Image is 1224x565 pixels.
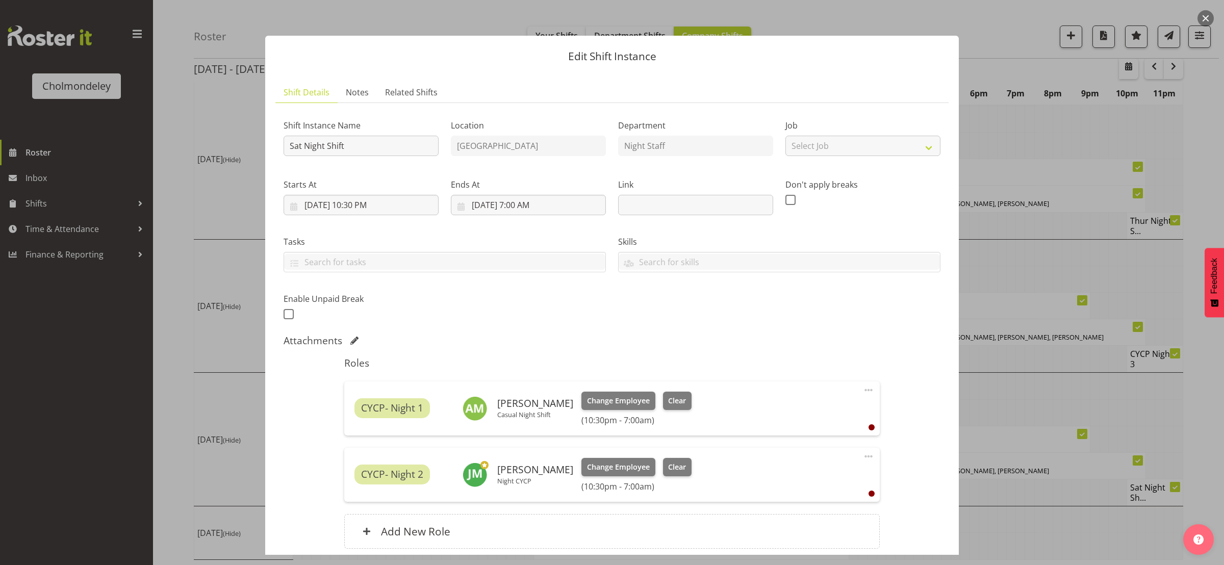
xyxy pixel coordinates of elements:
[463,396,487,421] img: andrea-mcmurray11795.jpg
[284,136,439,156] input: Shift Instance Name
[497,398,573,409] h6: [PERSON_NAME]
[581,481,692,492] h6: (10:30pm - 7:00am)
[284,293,439,305] label: Enable Unpaid Break
[869,491,875,497] div: User is clocked out
[381,525,450,538] h6: Add New Role
[344,357,879,369] h5: Roles
[451,178,606,191] label: Ends At
[284,335,342,347] h5: Attachments
[1205,248,1224,317] button: Feedback - Show survey
[668,395,686,406] span: Clear
[451,195,606,215] input: Click to select...
[663,458,692,476] button: Clear
[284,236,606,248] label: Tasks
[618,119,773,132] label: Department
[619,254,940,270] input: Search for skills
[275,51,949,62] p: Edit Shift Instance
[587,461,650,473] span: Change Employee
[346,86,369,98] span: Notes
[581,458,655,476] button: Change Employee
[618,178,773,191] label: Link
[581,392,655,410] button: Change Employee
[284,254,605,270] input: Search for tasks
[1193,534,1204,545] img: help-xxl-2.png
[618,236,940,248] label: Skills
[385,86,438,98] span: Related Shifts
[284,86,329,98] span: Shift Details
[785,119,940,132] label: Job
[581,415,692,425] h6: (10:30pm - 7:00am)
[497,410,573,419] p: Casual Night Shift
[284,178,439,191] label: Starts At
[463,463,487,487] img: jesse-marychurch10205.jpg
[1210,258,1219,294] span: Feedback
[284,195,439,215] input: Click to select...
[361,401,423,416] span: CYCP- Night 1
[284,119,439,132] label: Shift Instance Name
[668,461,686,473] span: Clear
[785,178,940,191] label: Don't apply breaks
[497,477,573,485] p: Night CYCP
[663,392,692,410] button: Clear
[451,119,606,132] label: Location
[587,395,650,406] span: Change Employee
[497,464,573,475] h6: [PERSON_NAME]
[869,424,875,430] div: User is clocked out
[361,467,423,482] span: CYCP- Night 2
